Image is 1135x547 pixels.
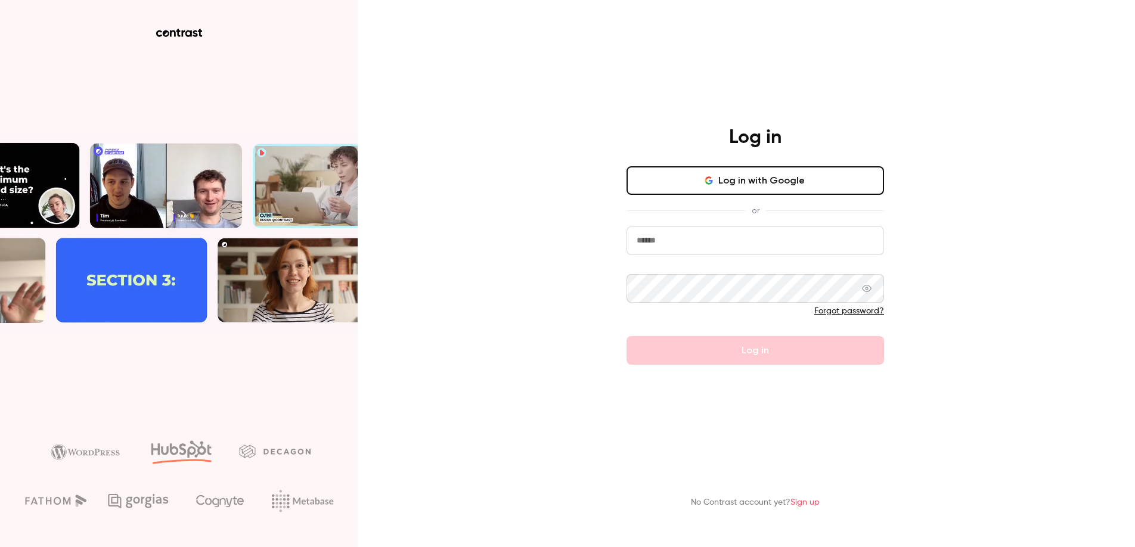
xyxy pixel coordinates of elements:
[790,498,820,506] a: Sign up
[691,496,820,509] p: No Contrast account yet?
[746,204,765,217] span: or
[729,126,782,150] h4: Log in
[239,445,311,458] img: decagon
[627,166,884,195] button: Log in with Google
[814,307,884,315] a: Forgot password?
